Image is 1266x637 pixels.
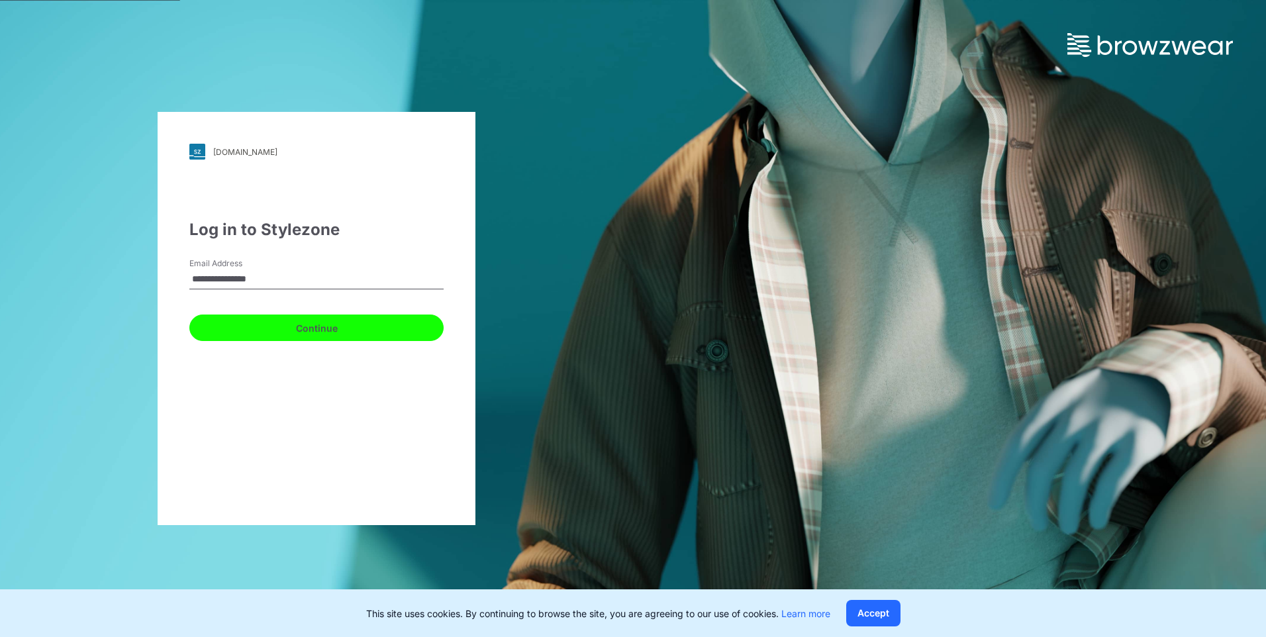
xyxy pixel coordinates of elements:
[846,600,901,626] button: Accept
[213,147,277,157] div: [DOMAIN_NAME]
[189,218,444,242] div: Log in to Stylezone
[189,144,205,160] img: svg+xml;base64,PHN2ZyB3aWR0aD0iMjgiIGhlaWdodD0iMjgiIHZpZXdCb3g9IjAgMCAyOCAyOCIgZmlsbD0ibm9uZSIgeG...
[366,607,830,620] p: This site uses cookies. By continuing to browse the site, you are agreeing to our use of cookies.
[189,315,444,341] button: Continue
[781,608,830,619] a: Learn more
[189,144,444,160] a: [DOMAIN_NAME]
[1067,33,1233,57] img: browzwear-logo.73288ffb.svg
[189,258,282,269] label: Email Address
